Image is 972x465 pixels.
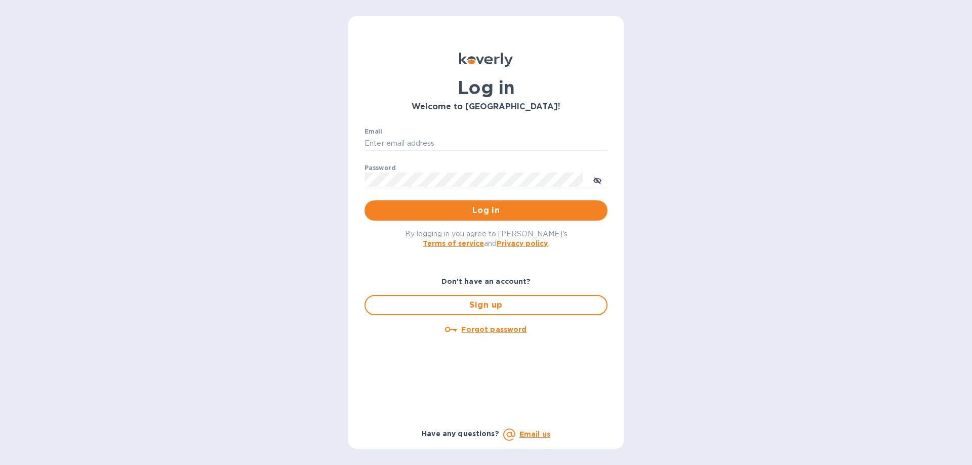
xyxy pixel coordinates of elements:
[587,170,607,190] button: toggle password visibility
[374,299,598,311] span: Sign up
[497,239,548,247] a: Privacy policy
[422,430,499,438] b: Have any questions?
[364,295,607,315] button: Sign up
[364,77,607,98] h1: Log in
[364,165,395,171] label: Password
[405,230,568,247] span: By logging in you agree to [PERSON_NAME]'s and .
[423,239,484,247] a: Terms of service
[364,136,607,151] input: Enter email address
[459,53,513,67] img: Koverly
[519,430,550,438] a: Email us
[364,200,607,221] button: Log in
[364,129,382,135] label: Email
[373,204,599,217] span: Log in
[441,277,531,285] b: Don't have an account?
[461,325,526,333] u: Forgot password
[364,102,607,112] h3: Welcome to [GEOGRAPHIC_DATA]!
